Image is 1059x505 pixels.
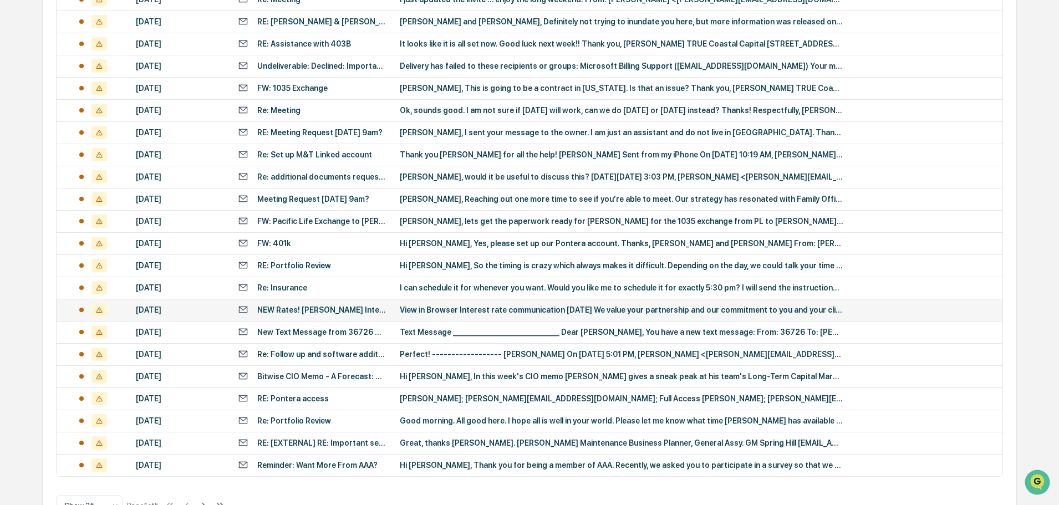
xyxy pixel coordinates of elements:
[257,106,301,115] div: Re: Meeting
[1024,468,1053,498] iframe: Open customer support
[400,106,843,115] div: Ok, sounds good. I am not sure if [DATE] will work, can we do [DATE] or [DATE] instead? Thanks! R...
[136,438,225,447] div: [DATE]
[257,195,369,203] div: Meeting Request [DATE] 9am?
[136,305,225,314] div: [DATE]
[257,150,372,159] div: Re: Set up M&T Linked account
[136,62,225,70] div: [DATE]
[136,261,225,270] div: [DATE]
[136,461,225,470] div: [DATE]
[136,394,225,403] div: [DATE]
[400,416,843,425] div: Good morning. All good here. I hope all is well in your world. Please let me know what time [PERS...
[257,350,386,359] div: Re: Follow up and software addition
[257,305,386,314] div: NEW Rates! [PERSON_NAME] Interest Rate Update—[PERSON_NAME] RateProtector
[11,162,20,171] div: 🔎
[400,461,843,470] div: Hi [PERSON_NAME], Thank you for being a member of AAA. Recently, we asked you to participate in a...
[136,283,225,292] div: [DATE]
[400,150,843,159] div: Thank you [PERSON_NAME] for all the help! [PERSON_NAME] Sent from my iPhone On [DATE] 10:19 AM, [...
[136,172,225,181] div: [DATE]
[38,85,182,96] div: Start new chat
[400,350,843,359] div: Perfect! ------------------ [PERSON_NAME] On [DATE] 5:01 PM, [PERSON_NAME] <[PERSON_NAME][EMAIL_A...
[136,350,225,359] div: [DATE]
[257,372,386,381] div: Bitwise CIO Memo - A Forecast: Bitcoin's 10 Year Outlook
[257,438,386,447] div: RE: [EXTERNAL] RE: Important security update for your Fidelity account
[257,416,331,425] div: Re: Portfolio Review
[400,261,843,270] div: Hi [PERSON_NAME], So the timing is crazy which always makes it difficult. Depending on the day, w...
[78,187,134,196] a: Powered byPylon
[110,188,134,196] span: Pylon
[400,17,843,26] div: [PERSON_NAME] and [PERSON_NAME], Definitely not trying to inundate you here, but more information...
[400,172,843,181] div: [PERSON_NAME], would it be useful to discuss this? [DATE][DATE] 3:03 PM, [PERSON_NAME] <[PERSON_N...
[38,96,140,105] div: We're available if you need us!
[11,23,202,41] p: How can we help?
[136,84,225,93] div: [DATE]
[257,283,307,292] div: Re: Insurance
[257,39,351,48] div: RE: Assistance with 403B
[257,217,386,226] div: FW: Pacific Life Exchange to [PERSON_NAME]
[400,394,843,403] div: [PERSON_NAME]; [PERSON_NAME][EMAIL_ADDRESS][DOMAIN_NAME]; Full Access [PERSON_NAME]; [PERSON_NAME...
[257,84,328,93] div: FW: 1035 Exchange
[136,17,225,26] div: [DATE]
[400,84,843,93] div: [PERSON_NAME], This is going to be a contract in [US_STATE]. Is that an issue? Thank you, [PERSON...
[400,283,843,292] div: I can schedule it for whenever you want. Would you like me to schedule it for exactly 5:30 pm? I ...
[257,62,386,70] div: Undeliverable: Declined: Important❗: We Couldn't Process Your Microsoft Subscription Renewal, [DA...
[257,394,329,403] div: RE: Pontera access
[136,39,225,48] div: [DATE]
[400,128,843,137] div: [PERSON_NAME], I sent your message to the owner. I am just an assistant and do not live in [GEOGR...
[257,261,331,270] div: RE: Portfolio Review
[257,239,291,248] div: FW: 401k
[136,106,225,115] div: [DATE]
[80,141,89,150] div: 🗄️
[136,195,225,203] div: [DATE]
[136,372,225,381] div: [DATE]
[22,161,70,172] span: Data Lookup
[22,140,72,151] span: Preclearance
[136,150,225,159] div: [DATE]
[91,140,138,151] span: Attestations
[189,88,202,101] button: Start new chat
[76,135,142,155] a: 🗄️Attestations
[400,372,843,381] div: Hi [PERSON_NAME], In this week's CIO memo [PERSON_NAME] gives a sneak peak at his team's Long-Ter...
[257,172,386,181] div: Re: additional documents requested
[400,239,843,248] div: Hi [PERSON_NAME], Yes, please set up our Pontera account. Thanks, [PERSON_NAME] and [PERSON_NAME]...
[400,62,843,70] div: Delivery has failed to these recipients or groups: Microsoft Billing Support ([EMAIL_ADDRESS][DOM...
[7,156,74,176] a: 🔎Data Lookup
[400,195,843,203] div: [PERSON_NAME], Reaching out one more time to see if you’re able to meet. Our strategy has resonat...
[400,305,843,314] div: View in Browser Interest rate communication [DATE] We value your partnership and our commitment t...
[257,128,383,137] div: RE: Meeting Request [DATE] 9am?
[257,328,386,336] div: New Text Message from 36726 on [DATE] 12:45 PM
[257,17,386,26] div: RE: [PERSON_NAME] & [PERSON_NAME] - Invesco Elite RIA Summit - 7 Hours of CE Credit
[11,141,20,150] div: 🖐️
[136,239,225,248] div: [DATE]
[7,135,76,155] a: 🖐️Preclearance
[257,461,378,470] div: Reminder: Want More From AAA?
[136,128,225,137] div: [DATE]
[400,438,843,447] div: Great, thanks [PERSON_NAME]. [PERSON_NAME] Maintenance Business Planner, General Assy. GM Spring ...
[136,416,225,425] div: [DATE]
[400,39,843,48] div: It looks like it is all set now. Good luck next week!! Thank you, [PERSON_NAME] TRUE Coastal Capi...
[400,328,843,336] div: Text Message ________________________________ Dear [PERSON_NAME], You have a new text message: Fr...
[400,217,843,226] div: [PERSON_NAME], lets get the paperwork ready for [PERSON_NAME] for the 1035 exchange from PL to [P...
[136,217,225,226] div: [DATE]
[136,328,225,336] div: [DATE]
[11,85,31,105] img: 1746055101610-c473b297-6a78-478c-a979-82029cc54cd1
